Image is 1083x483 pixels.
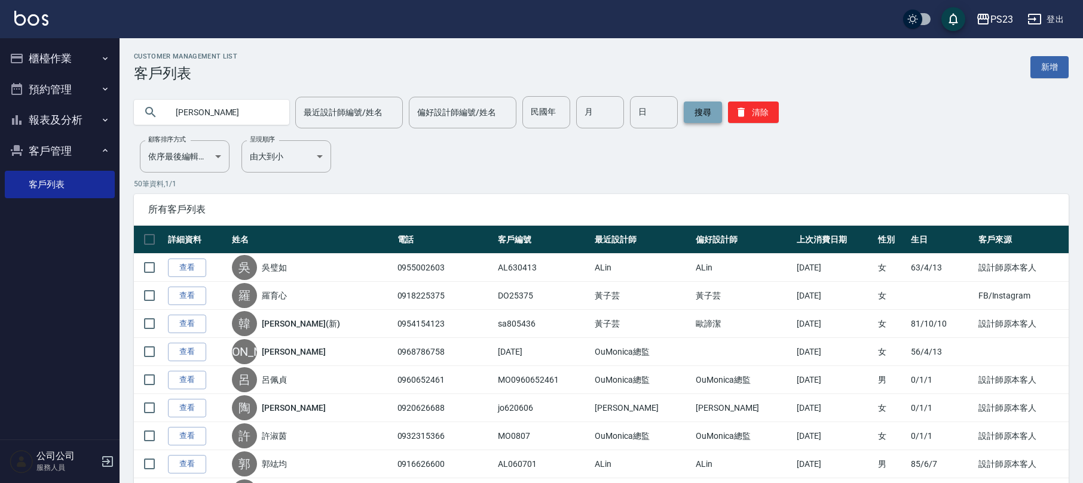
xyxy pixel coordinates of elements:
td: 女 [875,310,908,338]
div: 由大到小 [241,140,331,173]
td: 0916626600 [394,450,495,478]
th: 上次消費日期 [794,226,875,254]
a: [PERSON_NAME] [262,346,325,358]
td: 0918225375 [394,282,495,310]
th: 客戶來源 [975,226,1069,254]
td: 男 [875,450,908,478]
td: 女 [875,338,908,366]
a: 客戶列表 [5,171,115,198]
td: 85/6/7 [908,450,975,478]
td: [DATE] [794,422,875,450]
h5: 公司公司 [36,450,97,462]
td: [PERSON_NAME] [693,394,794,422]
a: 查看 [168,343,206,361]
td: 設計師原本客人 [975,450,1069,478]
div: 陶 [232,395,257,420]
button: 預約管理 [5,74,115,105]
button: PS23 [971,7,1018,32]
label: 呈現順序 [250,135,275,144]
a: 查看 [168,259,206,277]
td: 0954154123 [394,310,495,338]
th: 偏好設計師 [693,226,794,254]
button: 搜尋 [684,101,722,123]
div: 依序最後編輯時間 [140,140,230,173]
div: PS23 [990,12,1013,27]
td: AL060701 [495,450,592,478]
td: FB/Instagram [975,282,1069,310]
td: 63/4/13 [908,254,975,282]
a: [PERSON_NAME](新) [262,318,339,330]
td: OuMonica總監 [592,366,693,394]
td: 0968786758 [394,338,495,366]
td: [DATE] [794,282,875,310]
input: 搜尋關鍵字 [167,96,280,128]
td: MO0960652461 [495,366,592,394]
td: OuMonica總監 [693,422,794,450]
td: 設計師原本客人 [975,310,1069,338]
label: 顧客排序方式 [148,135,186,144]
p: 50 筆資料, 1 / 1 [134,179,1069,189]
td: OuMonica總監 [693,366,794,394]
a: 查看 [168,287,206,305]
a: [PERSON_NAME] [262,402,325,414]
a: 郭竑均 [262,458,287,470]
a: 查看 [168,315,206,333]
a: 查看 [168,399,206,417]
td: [DATE] [794,366,875,394]
a: 呂佩貞 [262,374,287,386]
td: 0/1/1 [908,394,975,422]
div: 許 [232,423,257,448]
a: 羅育心 [262,290,287,302]
td: 女 [875,254,908,282]
td: 0920626688 [394,394,495,422]
button: 清除 [728,101,779,123]
td: 歐諦潔 [693,310,794,338]
td: 0955002603 [394,254,495,282]
td: ALin [693,450,794,478]
td: ALin [592,450,693,478]
button: 登出 [1023,8,1069,30]
td: 女 [875,422,908,450]
a: 吳璧如 [262,262,287,273]
td: 56/4/13 [908,338,975,366]
a: 查看 [168,455,206,473]
td: OuMonica總監 [592,338,693,366]
td: DO25375 [495,282,592,310]
div: 韓 [232,311,257,336]
td: 設計師原本客人 [975,394,1069,422]
a: 新增 [1030,56,1069,78]
td: 設計師原本客人 [975,422,1069,450]
td: [DATE] [794,450,875,478]
td: 0932315366 [394,422,495,450]
td: 設計師原本客人 [975,254,1069,282]
td: 81/10/10 [908,310,975,338]
td: [PERSON_NAME] [592,394,693,422]
td: MO0807 [495,422,592,450]
th: 最近設計師 [592,226,693,254]
td: 女 [875,394,908,422]
img: Person [10,450,33,473]
button: 客戶管理 [5,136,115,167]
a: 查看 [168,427,206,445]
td: [DATE] [794,310,875,338]
th: 詳細資料 [165,226,229,254]
h3: 客戶列表 [134,65,237,82]
td: AL630413 [495,254,592,282]
th: 性別 [875,226,908,254]
p: 服務人員 [36,462,97,473]
a: 許淑茵 [262,430,287,442]
td: 0/1/1 [908,422,975,450]
div: 吳 [232,255,257,280]
td: 0/1/1 [908,366,975,394]
th: 客戶編號 [495,226,592,254]
button: save [941,7,965,31]
img: Logo [14,11,48,26]
button: 櫃檯作業 [5,43,115,74]
td: 黃子芸 [592,310,693,338]
td: 黃子芸 [592,282,693,310]
td: OuMonica總監 [592,422,693,450]
td: ALin [693,254,794,282]
td: [DATE] [794,338,875,366]
button: 報表及分析 [5,104,115,136]
td: ALin [592,254,693,282]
